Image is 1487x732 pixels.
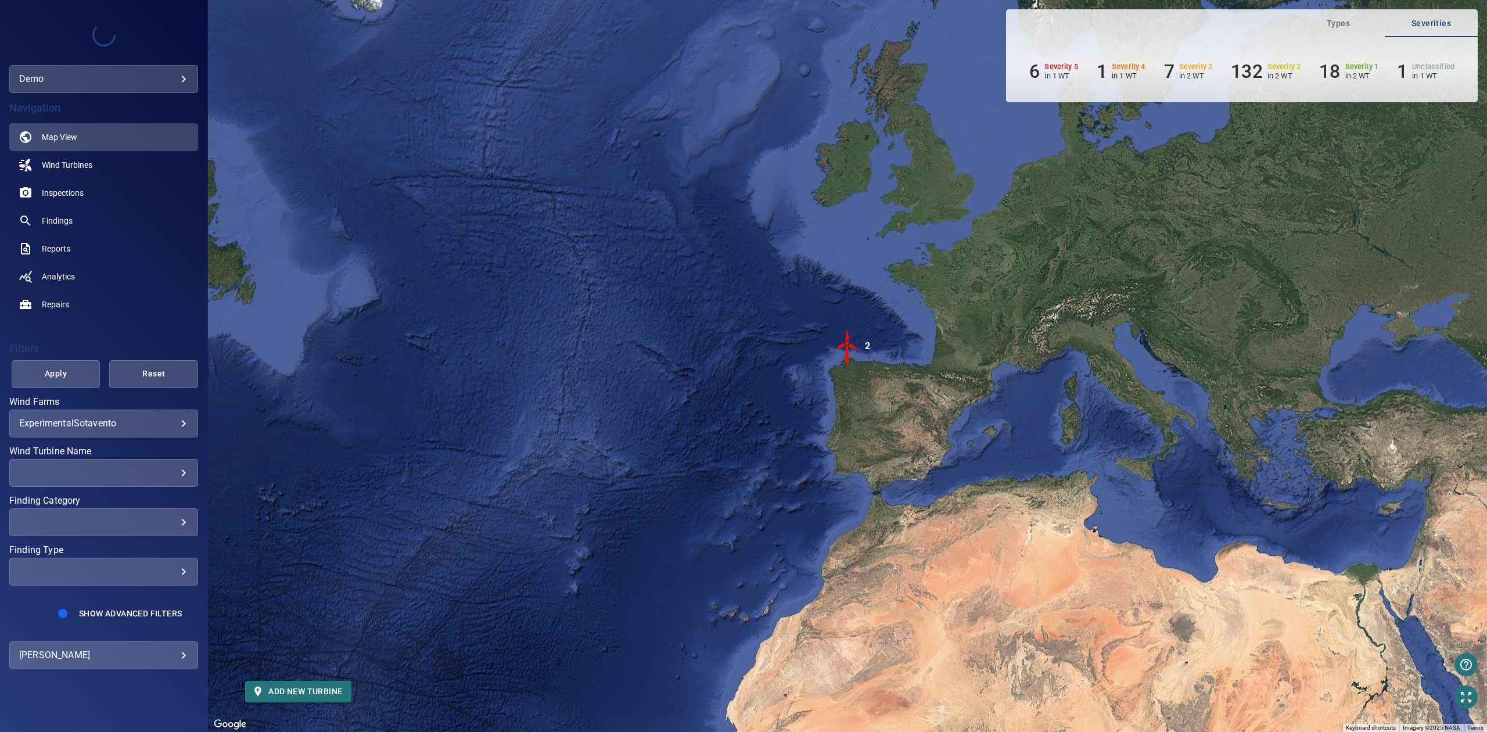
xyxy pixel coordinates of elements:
div: ExperimentalSotavento [19,418,188,429]
button: Apply [12,360,100,388]
p: in 2 WT [1179,71,1213,80]
h6: 6 [1029,60,1040,82]
a: Terms (opens in new tab) [1467,724,1484,731]
label: Finding Category [9,496,198,505]
span: Findings [42,215,73,227]
span: Map View [42,131,77,143]
div: demo [9,65,198,93]
h6: Severity 1 [1345,63,1379,71]
span: Analytics [42,271,75,282]
p: in 1 WT [1044,71,1078,80]
h6: Severity 5 [1044,63,1078,71]
h6: 1 [1397,60,1407,82]
h6: 7 [1164,60,1174,82]
img: windFarmIconCat5.svg [830,329,865,364]
button: Show Advanced Filters [72,604,189,623]
span: Repairs [42,299,69,310]
li: Severity 1 [1319,60,1378,82]
li: Severity 2 [1231,60,1301,82]
div: 2 [865,329,870,364]
li: Severity 3 [1164,60,1213,82]
span: Apply [26,367,86,381]
h6: 1 [1097,60,1107,82]
p: in 1 WT [1412,71,1454,80]
button: Add new turbine [245,681,351,702]
span: Severities [1392,16,1471,31]
button: Reset [109,360,198,388]
div: Wind Farms [9,410,198,437]
h6: 18 [1319,60,1340,82]
span: Imagery ©2025 NASA [1403,724,1460,731]
h4: Filters [9,343,198,354]
span: Reset [124,367,184,381]
p: in 2 WT [1267,71,1301,80]
li: Severity 4 [1097,60,1145,82]
h6: 132 [1231,60,1262,82]
a: windturbines noActive [9,151,198,179]
h4: Navigation [9,102,198,114]
div: [PERSON_NAME] [19,646,188,665]
a: repairs noActive [9,290,198,318]
div: Wind Turbine Name [9,459,198,487]
label: Wind Turbine Name [9,447,198,456]
a: reports noActive [9,235,198,263]
span: Wind Turbines [42,159,92,171]
gmp-advanced-marker: 2 [830,329,865,365]
div: Finding Type [9,558,198,586]
li: Severity 5 [1029,60,1078,82]
span: Add new turbine [254,684,342,699]
h6: Severity 2 [1267,63,1301,71]
h6: Unclassified [1412,63,1454,71]
span: Types [1299,16,1378,31]
span: Inspections [42,187,84,199]
div: Finding Category [9,508,198,536]
label: Wind Farms [9,397,198,407]
p: in 2 WT [1345,71,1379,80]
a: map active [9,123,198,151]
label: Finding Type [9,546,198,555]
a: inspections noActive [9,179,198,207]
h6: Severity 4 [1112,63,1145,71]
a: Open this area in Google Maps (opens a new window) [211,717,249,732]
li: Severity Unclassified [1397,60,1454,82]
button: Keyboard shortcuts [1346,724,1396,732]
div: demo [19,70,188,88]
span: Show Advanced Filters [79,609,182,618]
h6: Severity 3 [1179,63,1213,71]
p: in 1 WT [1112,71,1145,80]
img: Google [211,717,249,732]
a: findings noActive [9,207,198,235]
span: Reports [42,243,70,254]
a: analytics noActive [9,263,198,290]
